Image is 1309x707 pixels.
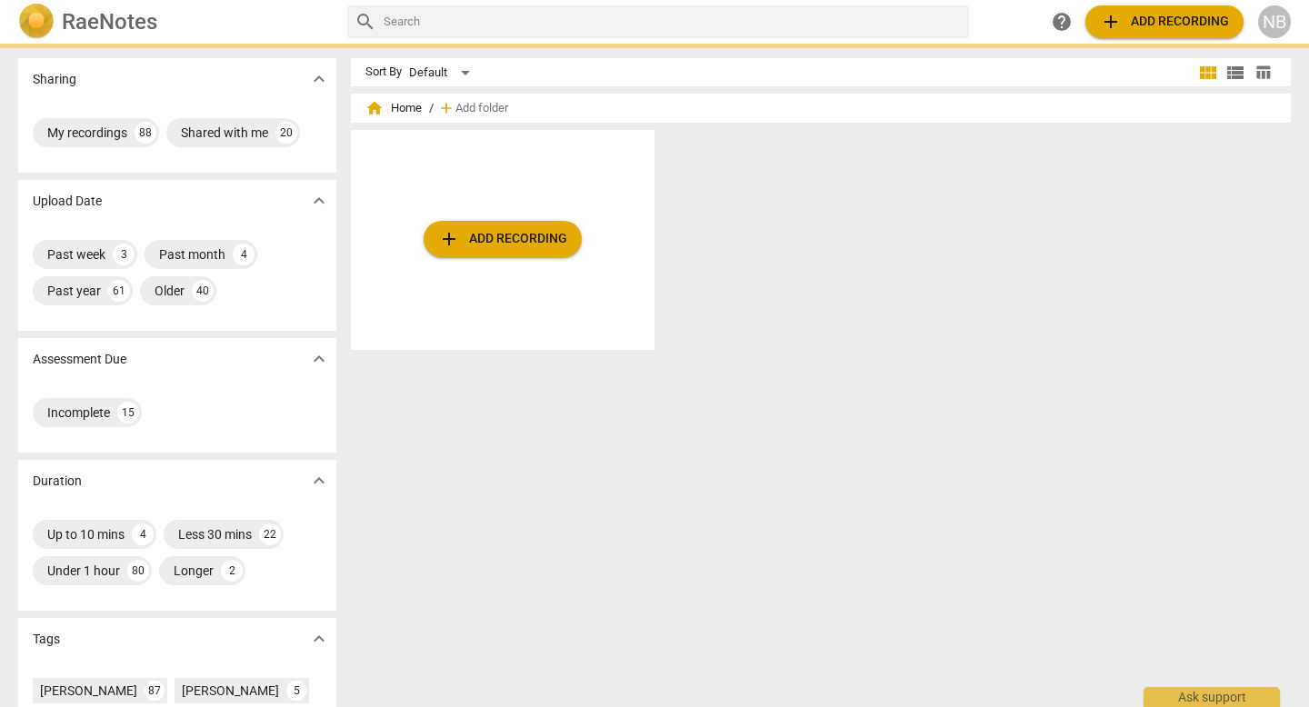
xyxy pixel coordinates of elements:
[437,99,455,117] span: add
[438,228,567,250] span: Add recording
[355,11,376,33] span: search
[33,630,60,649] p: Tags
[1224,62,1246,84] span: view_list
[233,244,255,265] div: 4
[1100,11,1122,33] span: add
[286,681,306,701] div: 5
[33,350,126,369] p: Assessment Due
[47,282,101,300] div: Past year
[62,9,157,35] h2: RaeNotes
[47,562,120,580] div: Under 1 hour
[221,560,243,582] div: 2
[1197,62,1219,84] span: view_module
[384,7,962,36] input: Search
[135,122,156,144] div: 88
[365,99,384,117] span: home
[305,345,333,373] button: Show more
[174,562,214,580] div: Longer
[132,523,154,545] div: 4
[365,99,422,117] span: Home
[47,245,105,264] div: Past week
[1222,59,1249,86] button: List view
[1258,5,1291,38] button: NB
[1194,59,1222,86] button: Tile view
[1100,11,1229,33] span: Add recording
[145,681,165,701] div: 87
[365,65,402,79] div: Sort By
[108,280,130,302] div: 61
[18,4,333,40] a: LogoRaeNotes
[409,58,476,87] div: Default
[308,68,330,90] span: expand_more
[305,625,333,652] button: Show more
[1045,5,1078,38] a: Help
[113,244,135,265] div: 3
[181,124,268,142] div: Shared with me
[117,402,139,423] div: 15
[1254,64,1272,81] span: table_chart
[1144,687,1280,707] div: Ask support
[40,682,137,700] div: [PERSON_NAME]
[33,70,76,89] p: Sharing
[308,348,330,370] span: expand_more
[308,470,330,492] span: expand_more
[305,187,333,214] button: Show more
[18,4,55,40] img: Logo
[305,65,333,93] button: Show more
[429,102,434,115] span: /
[1085,5,1244,38] button: Upload
[33,192,102,211] p: Upload Date
[178,525,252,543] div: Less 30 mins
[47,124,127,142] div: My recordings
[127,560,149,582] div: 80
[305,467,333,494] button: Show more
[1249,59,1276,86] button: Table view
[455,102,508,115] span: Add folder
[192,280,214,302] div: 40
[47,403,110,422] div: Incomplete
[155,282,185,300] div: Older
[1051,11,1073,33] span: help
[308,628,330,650] span: expand_more
[259,523,281,545] div: 22
[438,228,460,250] span: add
[182,682,279,700] div: [PERSON_NAME]
[308,190,330,212] span: expand_more
[159,245,225,264] div: Past month
[33,472,82,491] p: Duration
[47,525,125,543] div: Up to 10 mins
[424,221,582,257] button: Upload
[275,122,297,144] div: 20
